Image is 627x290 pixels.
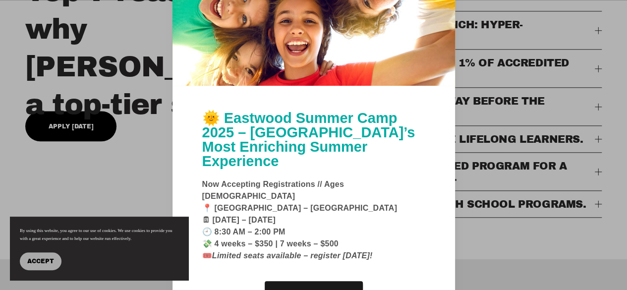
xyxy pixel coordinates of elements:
[202,111,425,169] h1: 🌞 Eastwood Summer Camp 2025 – [GEOGRAPHIC_DATA]’s Most Enriching Summer Experience
[27,258,54,265] span: Accept
[212,251,373,260] em: Limited seats available – register [DATE]!
[20,227,178,242] p: By using this website, you agree to our use of cookies. We use cookies to provide you with a grea...
[20,252,61,270] button: Accept
[10,217,188,280] section: Cookie banner
[202,180,398,260] strong: Now Accepting Registrations // Ages [DEMOGRAPHIC_DATA] 📍 [GEOGRAPHIC_DATA] – [GEOGRAPHIC_DATA] 🗓 ...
